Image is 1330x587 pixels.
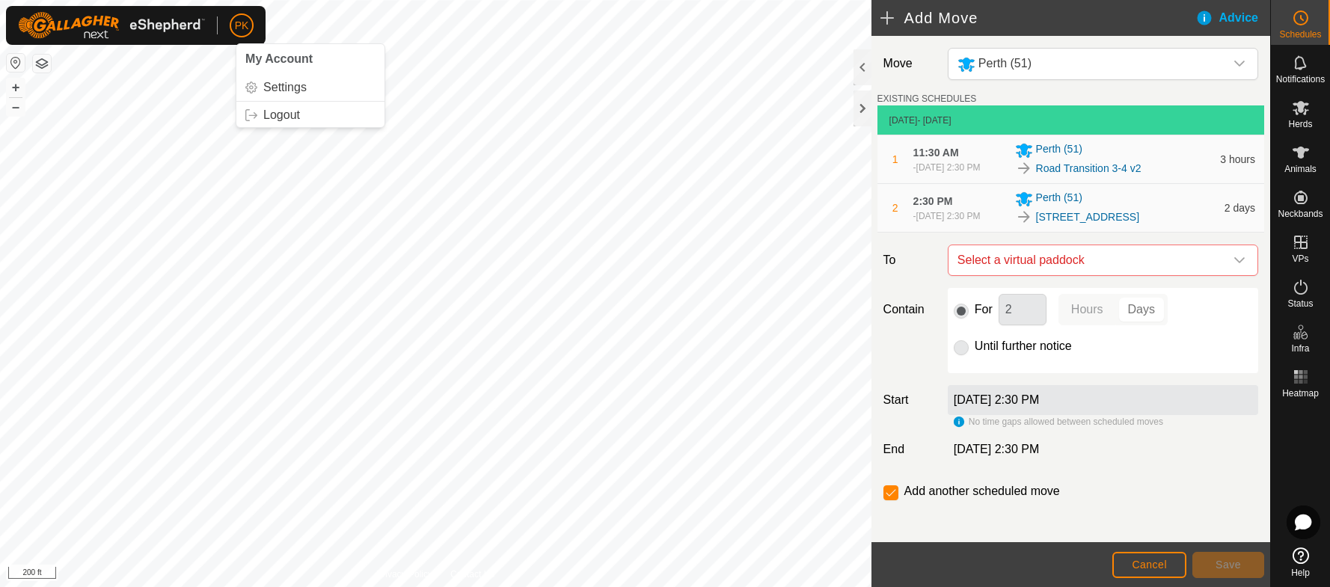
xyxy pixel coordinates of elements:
[1036,209,1139,225] a: [STREET_ADDRESS]
[877,391,942,409] label: Start
[913,195,953,207] span: 2:30 PM
[235,18,249,34] span: PK
[917,115,951,126] span: - [DATE]
[1216,559,1241,571] span: Save
[1015,159,1033,177] img: To
[978,57,1032,70] span: Perth (51)
[913,147,959,159] span: 11:30 AM
[1287,299,1313,308] span: Status
[1271,541,1330,583] a: Help
[376,568,432,581] a: Privacy Policy
[1220,153,1255,165] span: 3 hours
[880,9,1195,27] h2: Add Move
[450,568,494,581] a: Contact Us
[7,54,25,72] button: Reset Map
[916,211,981,221] span: [DATE] 2:30 PM
[1112,552,1186,578] button: Cancel
[33,55,51,73] button: Map Layers
[236,76,384,99] a: Settings
[954,443,1039,455] span: [DATE] 2:30 PM
[877,48,942,80] label: Move
[245,52,313,65] span: My Account
[1036,161,1141,176] a: Road Transition 3-4 v2
[1288,120,1312,129] span: Herds
[263,109,300,121] span: Logout
[7,79,25,96] button: +
[1195,9,1270,27] div: Advice
[1292,254,1308,263] span: VPs
[1036,141,1082,159] span: Perth (51)
[1225,202,1255,214] span: 2 days
[1225,49,1254,79] div: dropdown trigger
[916,162,981,173] span: [DATE] 2:30 PM
[877,245,942,276] label: To
[1284,165,1317,173] span: Animals
[975,304,993,316] label: For
[892,202,898,214] span: 2
[1291,568,1310,577] span: Help
[951,49,1225,79] span: Perth
[1278,209,1323,218] span: Neckbands
[1132,559,1167,571] span: Cancel
[1192,552,1264,578] button: Save
[1276,75,1325,84] span: Notifications
[951,245,1225,275] span: Select a virtual paddock
[236,103,384,127] a: Logout
[892,153,898,165] span: 1
[1291,344,1309,353] span: Infra
[913,161,981,174] div: -
[889,115,918,126] span: [DATE]
[7,98,25,116] button: –
[1282,389,1319,398] span: Heatmap
[1225,245,1254,275] div: dropdown trigger
[1015,208,1033,226] img: To
[877,92,977,105] label: EXISTING SCHEDULES
[1036,190,1082,208] span: Perth (51)
[904,485,1060,497] label: Add another scheduled move
[263,82,307,93] span: Settings
[975,340,1072,352] label: Until further notice
[1279,30,1321,39] span: Schedules
[954,393,1039,406] label: [DATE] 2:30 PM
[913,209,981,223] div: -
[18,12,205,39] img: Gallagher Logo
[877,440,942,458] label: End
[877,301,942,319] label: Contain
[969,417,1163,427] span: No time gaps allowed between scheduled moves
